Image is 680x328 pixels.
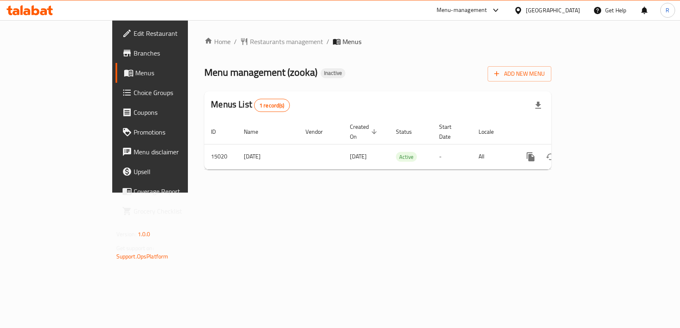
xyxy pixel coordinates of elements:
[116,181,226,201] a: Coverage Report
[305,127,333,137] span: Vendor
[514,119,606,144] th: Actions
[211,127,227,137] span: ID
[134,147,219,157] span: Menu disclaimer
[134,88,219,98] span: Choice Groups
[250,37,323,47] span: Restaurants management
[479,127,504,137] span: Locale
[439,122,462,142] span: Start Date
[437,5,487,15] div: Menu-management
[472,144,514,169] td: All
[396,127,423,137] span: Status
[666,6,669,15] span: R
[116,102,226,122] a: Coupons
[134,28,219,38] span: Edit Restaurant
[433,144,472,169] td: -
[254,102,289,109] span: 1 record(s)
[134,48,219,58] span: Branches
[116,142,226,162] a: Menu disclaimer
[134,127,219,137] span: Promotions
[326,37,329,47] li: /
[116,229,136,240] span: Version:
[494,69,545,79] span: Add New Menu
[321,68,345,78] div: Inactive
[116,162,226,181] a: Upsell
[396,152,417,162] span: Active
[138,229,150,240] span: 1.0.0
[116,23,226,43] a: Edit Restaurant
[237,144,299,169] td: [DATE]
[350,151,367,162] span: [DATE]
[116,43,226,63] a: Branches
[135,68,219,78] span: Menus
[204,119,606,170] table: enhanced table
[350,122,379,142] span: Created On
[116,243,154,254] span: Get support on:
[134,206,219,216] span: Grocery Checklist
[234,37,237,47] li: /
[204,37,551,47] nav: breadcrumb
[116,63,226,83] a: Menus
[526,6,580,15] div: [GEOGRAPHIC_DATA]
[211,98,289,112] h2: Menus List
[116,201,226,221] a: Grocery Checklist
[204,63,317,81] span: Menu management ( zooka )
[134,186,219,196] span: Coverage Report
[342,37,361,47] span: Menus
[244,127,269,137] span: Name
[321,70,345,77] span: Inactive
[521,147,541,167] button: more
[134,107,219,117] span: Coupons
[116,83,226,102] a: Choice Groups
[488,66,551,81] button: Add New Menu
[528,95,548,115] div: Export file
[254,99,290,112] div: Total records count
[116,251,169,262] a: Support.OpsPlatform
[541,147,560,167] button: Change Status
[240,37,323,47] a: Restaurants management
[134,167,219,177] span: Upsell
[116,122,226,142] a: Promotions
